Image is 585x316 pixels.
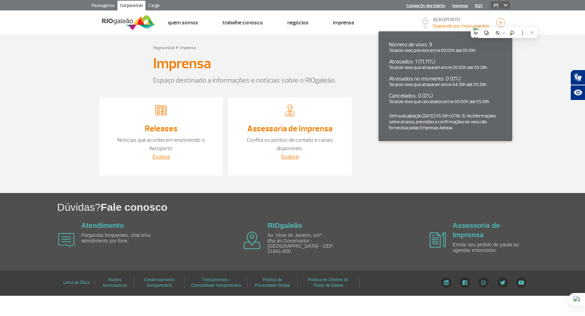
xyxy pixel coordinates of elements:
a: Página inicial [153,45,174,51]
a: Negócios [287,19,309,26]
p: Atrasados: 1 (11,11%) [389,59,502,64]
small: Total de voos que atrasaram entre 00:00h até 05:39h. [389,65,488,70]
a: Linha de Ética [63,278,89,287]
a: Trabalhe Conosco [223,19,263,26]
small: Última atualização [DATE] 05:39h (GTM-3). As informações sobre atrasos, previsões e confirmações ... [389,113,496,131]
a: Assessoria de Imprensa [247,123,333,134]
a: Credenciamento Aeroportuário [144,275,174,290]
span: Fale conosco [101,201,167,213]
img: Instagram [478,277,489,288]
p: Número de voos: 9 [389,42,502,47]
a: Quem Somos [168,19,198,26]
a: Passageiros [89,1,117,12]
a: Confira os pontos de contato e canais disponíveis. [247,137,333,152]
a: Compra On-line GaleOn [406,3,445,8]
p: Cancelados: 0 (0%) [389,93,502,99]
button: Abrir tradutor de língua de sinais. [570,70,585,85]
a: Política de Privacidade Global [255,275,290,290]
img: LinkedIn [441,277,452,288]
p: Perguntas frequentes, chat e/ou atendimento por fone. [81,233,162,244]
img: airplane icon [58,233,75,247]
a: Explore [281,153,299,160]
p: Espaço destinado a informações e notícias sobre o RIOgaleão. [153,75,432,86]
img: airplane icon [243,232,261,249]
a: Imprensa [452,3,468,8]
img: airplane icon [430,232,446,248]
small: Total de voos que atrasaram entre 04:39h até 05:39h. [389,82,487,87]
p: Visibilidade de 3500m [433,22,489,30]
a: RQS [475,3,483,8]
a: Releases [145,123,178,134]
p: Enviar seu pedido de pauta ou agendar entrevistas. [453,242,533,253]
a: Assessoria de Imprensa [453,222,500,239]
div: Plugin de acessibilidade da Hand Talk. [570,70,585,100]
a: Política de Direitos do Titular de Dados [308,275,349,290]
a: Explore [153,153,170,160]
button: Abrir recursos assistivos. [570,85,585,100]
h1: Dúvidas? [57,200,585,214]
a: Cargo [146,1,162,12]
p: Atrasados no momento: 0 (0%) [389,76,502,82]
a: Imprensa [333,19,354,26]
img: Facebook [460,277,470,288]
a: Corporativo [117,1,146,12]
small: Total de voos previsto entre 00:00h até 05:39h. [389,48,476,53]
a: Notícias que acontecem envolvendo o Aeroporto. [117,137,205,152]
img: Twitter [497,277,508,288]
small: Total de voos que cancelados entre 00:00h até 05:39h. [389,99,490,105]
img: YouTube [516,277,526,288]
h3: Imprensa [153,55,211,72]
a: Treinamentos - Comunidade Aeroportuária [191,275,241,290]
p: AEROPORTO [433,17,489,22]
p: Av. Vinte de Janeiro, s/nº Ilha do Governador - [GEOGRAPHIC_DATA] - CEP: 21941-900 [267,233,348,254]
a: Imprensa [180,45,196,51]
a: Ruídos Aeronáuticos [102,275,127,290]
a: > [176,43,178,51]
a: RIOgaleão [267,222,302,229]
a: Atendimento [81,222,124,229]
